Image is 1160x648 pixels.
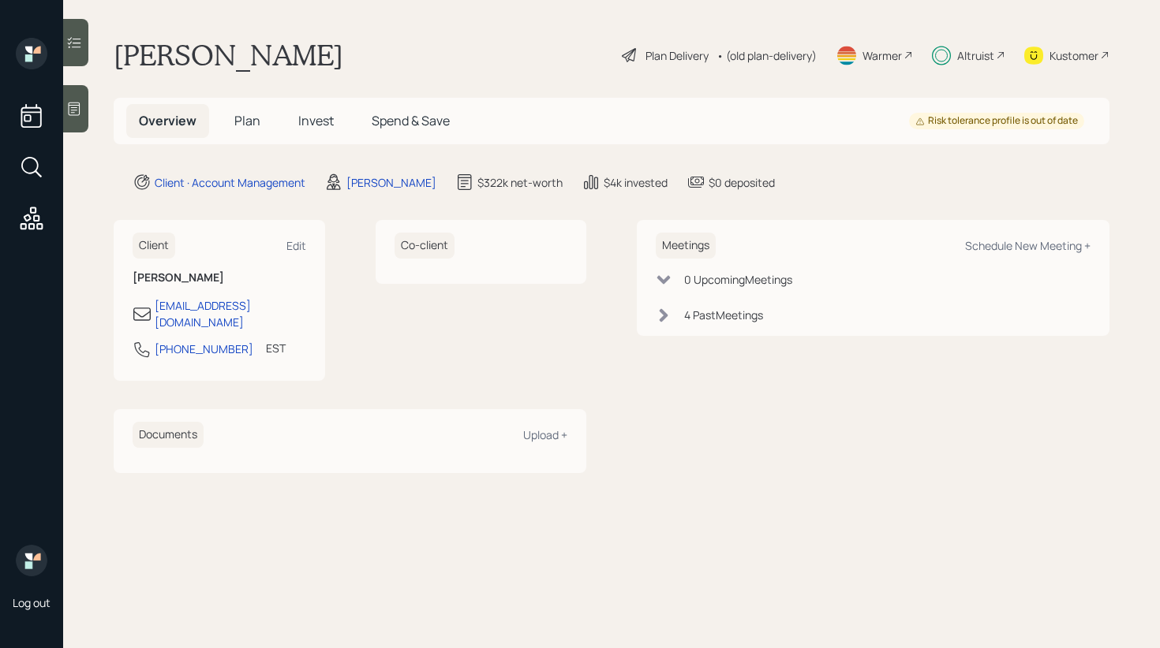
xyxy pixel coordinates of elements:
[133,233,175,259] h6: Client
[965,238,1091,253] div: Schedule New Meeting +
[395,233,455,259] h6: Co-client
[155,341,253,357] div: [PHONE_NUMBER]
[234,112,260,129] span: Plan
[957,47,994,64] div: Altruist
[346,174,436,191] div: [PERSON_NAME]
[656,233,716,259] h6: Meetings
[863,47,902,64] div: Warmer
[266,340,286,356] div: EST
[477,174,563,191] div: $322k net-worth
[139,112,196,129] span: Overview
[155,174,305,191] div: Client · Account Management
[645,47,709,64] div: Plan Delivery
[372,112,450,129] span: Spend & Save
[155,297,306,330] div: [EMAIL_ADDRESS][DOMAIN_NAME]
[1050,47,1098,64] div: Kustomer
[915,114,1078,128] div: Risk tolerance profile is out of date
[709,174,775,191] div: $0 deposited
[604,174,668,191] div: $4k invested
[286,238,306,253] div: Edit
[133,271,306,285] h6: [PERSON_NAME]
[114,38,343,73] h1: [PERSON_NAME]
[298,112,334,129] span: Invest
[13,595,51,610] div: Log out
[684,307,763,323] div: 4 Past Meeting s
[717,47,817,64] div: • (old plan-delivery)
[523,427,567,442] div: Upload +
[133,422,204,448] h6: Documents
[684,271,792,288] div: 0 Upcoming Meeting s
[16,545,47,576] img: retirable_logo.png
